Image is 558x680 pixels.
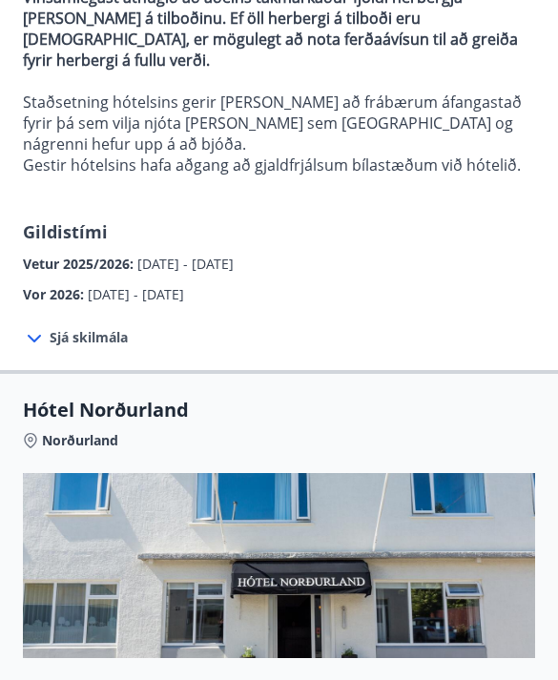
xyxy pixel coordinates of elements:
span: [DATE] - [DATE] [137,255,234,273]
span: Vor 2026 : [23,285,88,303]
span: Gildistími [23,220,108,243]
span: [DATE] - [DATE] [88,285,184,303]
span: Vetur 2025/2026 : [23,255,137,273]
p: Staðsetning hótelsins gerir [PERSON_NAME] að frábærum áfangastað fyrir þá sem vilja njóta [PERSON... [23,92,535,155]
span: Sjá skilmála [50,328,128,347]
p: Gestir hótelsins hafa aðgang að gjaldfrjálsum bílastæðum við hótelið. [23,155,535,175]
